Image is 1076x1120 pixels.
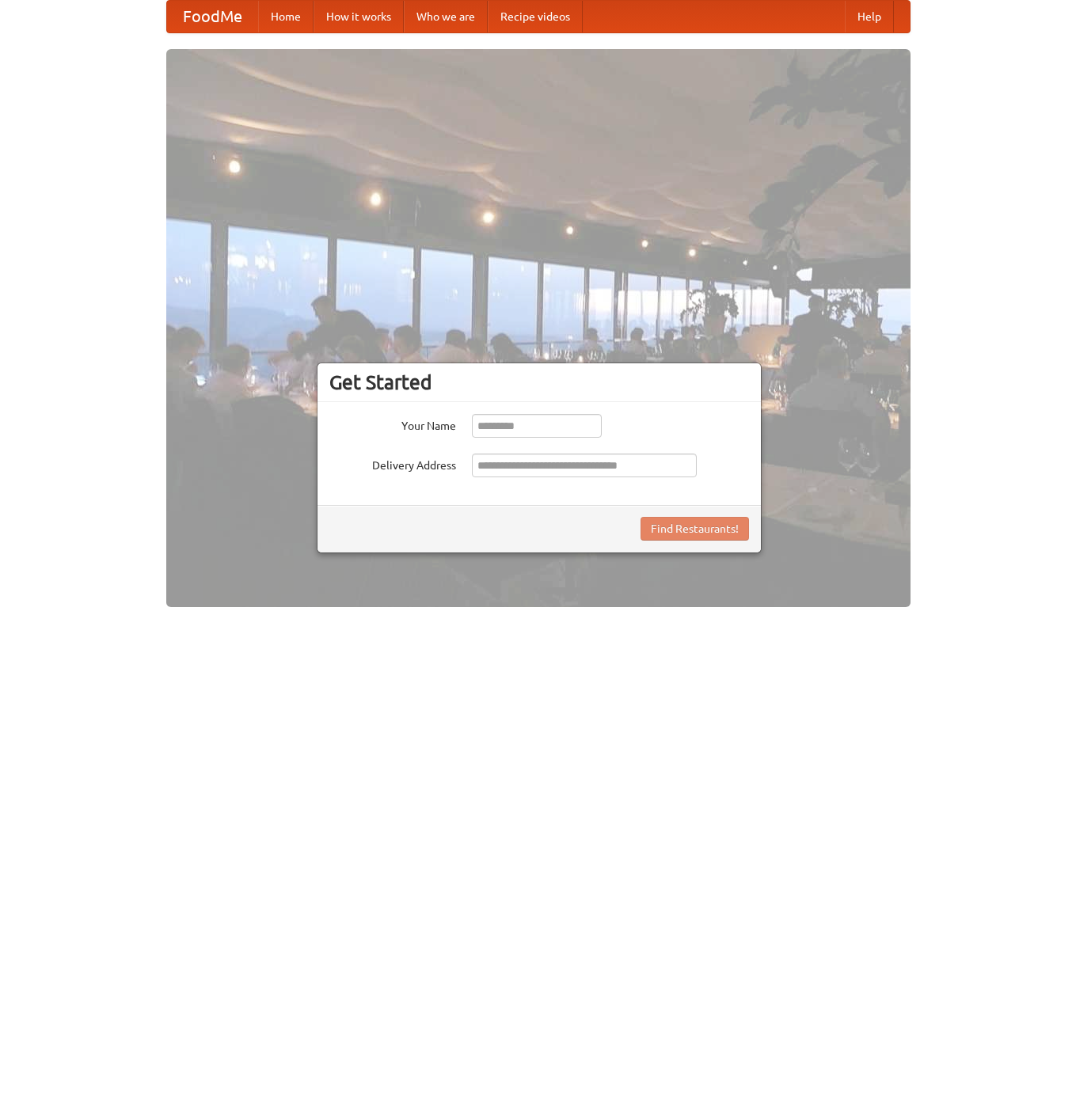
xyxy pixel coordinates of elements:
[404,1,488,32] a: Who we are
[329,454,456,473] label: Delivery Address
[329,370,749,394] h3: Get Started
[167,1,258,32] a: FoodMe
[314,1,404,32] a: How it works
[845,1,894,32] a: Help
[641,517,749,541] button: Find Restaurants!
[488,1,583,32] a: Recipe videos
[258,1,314,32] a: Home
[329,414,456,434] label: Your Name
